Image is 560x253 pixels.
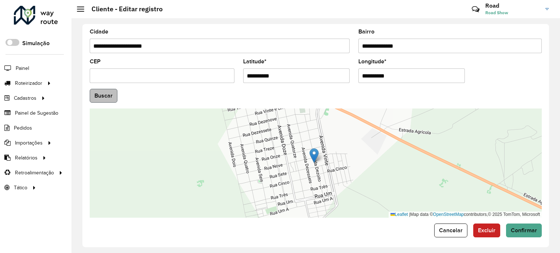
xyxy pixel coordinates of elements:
[15,79,42,87] span: Roteirizador
[14,184,27,191] span: Tático
[506,224,542,237] button: Confirmar
[433,212,464,217] a: OpenStreetMap
[358,27,374,36] label: Bairro
[389,212,542,218] div: Map data © contributors,© 2025 TomTom, Microsoft
[439,227,463,233] span: Cancelar
[22,39,50,48] label: Simulação
[84,5,163,13] h2: Cliente - Editar registro
[358,57,386,66] label: Longitude
[485,9,540,16] span: Road Show
[485,2,540,9] h3: Road
[478,227,495,233] span: Excluir
[15,139,43,147] span: Importações
[409,212,410,217] span: |
[243,57,267,66] label: Latitude
[310,148,319,163] img: Marker
[14,124,32,132] span: Pedidos
[473,224,500,237] button: Excluir
[15,154,38,162] span: Relatórios
[390,212,408,217] a: Leaflet
[511,227,537,233] span: Confirmar
[16,64,29,72] span: Painel
[90,89,117,103] button: Buscar
[90,57,101,66] label: CEP
[468,1,483,17] a: Contato Rápido
[14,94,36,102] span: Cadastros
[434,224,467,237] button: Cancelar
[15,109,58,117] span: Painel de Sugestão
[90,27,108,36] label: Cidade
[15,169,54,177] span: Retroalimentação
